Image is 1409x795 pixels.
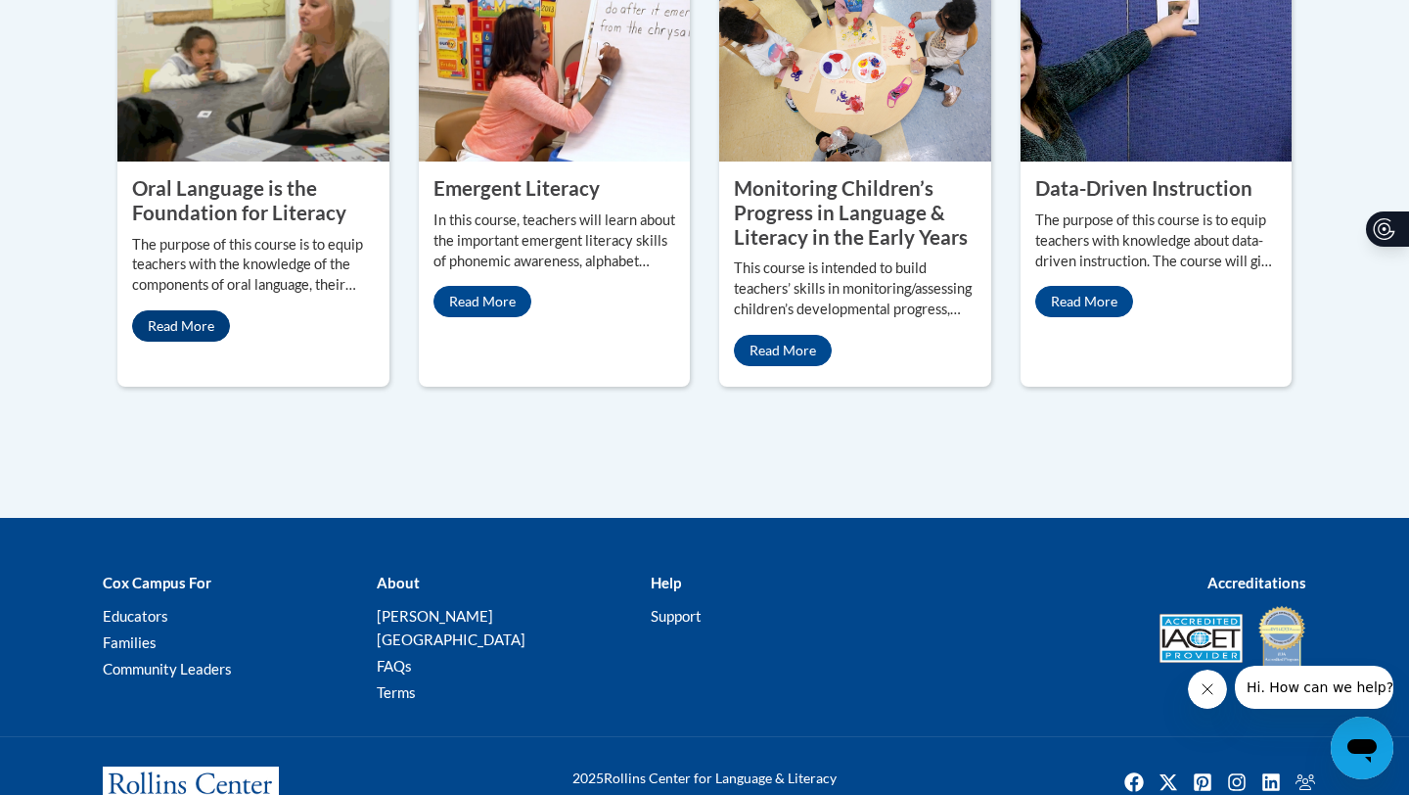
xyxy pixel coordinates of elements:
[1035,210,1278,272] p: The purpose of this course is to equip teachers with knowledge about data-driven instruction. The...
[1035,286,1133,317] a: Read More
[377,657,412,675] a: FAQs
[433,210,676,272] p: In this course, teachers will learn about the important emergent literacy skills of phonemic awar...
[734,176,968,248] property: Monitoring Children’s Progress in Language & Literacy in the Early Years
[377,607,525,648] a: [PERSON_NAME][GEOGRAPHIC_DATA]
[734,335,832,366] a: Read More
[132,235,375,297] p: The purpose of this course is to equip teachers with the knowledge of the components of oral lang...
[103,633,157,651] a: Families
[1035,176,1252,200] property: Data-Driven Instruction
[433,176,600,200] property: Emergent Literacy
[572,770,604,786] span: 2025
[103,607,168,625] a: Educators
[433,286,531,317] a: Read More
[103,660,232,678] a: Community Leaders
[1331,717,1393,779] iframe: Button to launch messaging window
[1188,670,1227,709] iframe: Close message
[1257,604,1306,673] img: IDA® Accredited
[1207,574,1306,591] b: Accreditations
[1159,614,1243,663] img: Accredited IACET® Provider
[651,607,702,625] a: Support
[651,574,681,591] b: Help
[103,574,211,591] b: Cox Campus For
[377,683,416,701] a: Terms
[132,176,346,224] property: Oral Language is the Foundation for Literacy
[132,310,230,342] a: Read More
[1235,666,1393,709] iframe: Message from company
[377,574,420,591] b: About
[734,258,977,320] p: This course is intended to build teachers’ skills in monitoring/assessing children’s developmenta...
